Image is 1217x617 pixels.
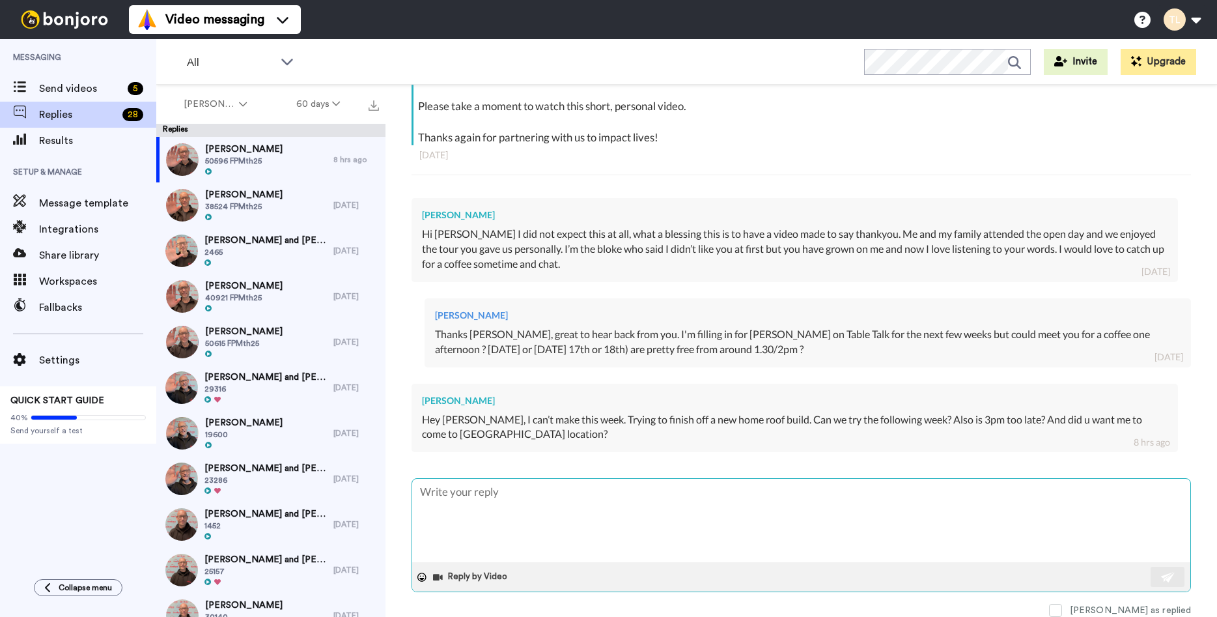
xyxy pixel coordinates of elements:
[205,280,283,293] span: [PERSON_NAME]
[10,425,146,436] span: Send yourself a test
[59,582,112,593] span: Collapse menu
[1121,49,1196,75] button: Upgrade
[165,371,198,404] img: fcb26f74-b81b-4c98-baca-5e6747a3f069-thumb.jpg
[166,326,199,358] img: 8ea457a1-920c-47dd-8437-1f84323572aa-thumb.jpg
[333,382,379,393] div: [DATE]
[432,567,511,587] button: Reply by Video
[333,565,379,575] div: [DATE]
[34,579,122,596] button: Collapse menu
[205,599,283,612] span: [PERSON_NAME]
[156,547,385,593] a: [PERSON_NAME] and [PERSON_NAME]25157[DATE]
[184,98,236,111] span: [PERSON_NAME]
[165,554,198,586] img: 014c5695-5418-4ecc-a43e-9dffb7c47511-thumb.jpg
[187,55,274,70] span: All
[333,337,379,347] div: [DATE]
[204,508,327,521] span: [PERSON_NAME] and [PERSON_NAME]
[165,235,198,267] img: afef39e1-91c1-402c-b32a-8930c1ebfacc-thumb.jpg
[166,417,199,450] img: 640a1cbc-31f4-4891-ba67-83b1976c4b32-thumb.jpg
[365,94,383,114] button: Export all results that match these filters now.
[422,208,1168,222] div: [PERSON_NAME]
[204,475,327,485] span: 23286
[165,508,198,541] img: 67eaaa03-8391-4300-a044-b53d70590310-thumb.jpg
[10,396,104,405] span: QUICK START GUIDE
[156,410,385,456] a: [PERSON_NAME]19600[DATE]
[39,300,156,315] span: Fallbacks
[39,274,156,289] span: Workspaces
[156,319,385,365] a: [PERSON_NAME]50615 FPMth25[DATE]
[156,365,385,410] a: [PERSON_NAME] and [PERSON_NAME]29316[DATE]
[166,280,199,313] img: cad97315-8612-4700-a57c-6ed582392ec9-thumb.jpg
[205,293,283,303] span: 40921 FPMth25
[204,566,327,577] span: 25157
[204,371,327,384] span: [PERSON_NAME] and [PERSON_NAME]
[39,248,156,263] span: Share library
[156,182,385,228] a: [PERSON_NAME]38524 FPMth25[DATE]
[205,143,283,156] span: [PERSON_NAME]
[39,195,156,211] span: Message template
[166,143,199,176] img: 5cf3c04a-a0c8-49ca-a6d0-13430f245b70-thumb.jpg
[128,82,143,95] div: 5
[156,502,385,547] a: [PERSON_NAME] and [PERSON_NAME]1452[DATE]
[39,81,122,96] span: Send videos
[166,189,199,222] img: 00fd8702-70f1-4904-90a2-4de5f43caa2d-thumb.jpg
[165,463,198,495] img: 6fea4af1-0799-4bfc-9325-7444e934ab2b-thumb.jpg
[422,227,1168,272] div: Hi [PERSON_NAME] I did not expect this at all, what a blessing this is to have a video made to sa...
[205,188,283,201] span: [PERSON_NAME]
[333,428,379,438] div: [DATE]
[137,9,158,30] img: vm-color.svg
[156,137,385,182] a: [PERSON_NAME]50596 FPMth258 hrs ago
[39,107,117,122] span: Replies
[435,327,1181,357] div: Thanks [PERSON_NAME], great to hear back from you. I'm filling in for [PERSON_NAME] on Table Talk...
[205,338,283,349] span: 50615 FPMth25
[39,133,156,149] span: Results
[333,519,379,530] div: [DATE]
[122,108,143,121] div: 28
[16,10,113,29] img: bj-logo-header-white.svg
[1070,604,1191,617] div: [PERSON_NAME] as replied
[39,222,156,237] span: Integrations
[205,325,283,338] span: [PERSON_NAME]
[205,156,283,166] span: 50596 FPMth25
[422,394,1168,407] div: [PERSON_NAME]
[1044,49,1108,75] button: Invite
[204,553,327,566] span: [PERSON_NAME] and [PERSON_NAME]
[419,149,1183,162] div: [DATE]
[369,100,379,111] img: export.svg
[422,412,1168,442] div: Hey [PERSON_NAME], I can’t make this week. Trying to finish off a new home roof build. Can we try...
[1154,351,1183,364] div: [DATE]
[156,124,385,137] div: Replies
[10,412,28,423] span: 40%
[333,200,379,210] div: [DATE]
[1141,265,1170,278] div: [DATE]
[159,93,272,116] button: [PERSON_NAME]
[1134,436,1170,449] div: 8 hrs ago
[205,201,283,212] span: 38524 FPMth25
[333,246,379,256] div: [DATE]
[272,93,365,116] button: 60 days
[156,228,385,274] a: [PERSON_NAME] and [PERSON_NAME]2465[DATE]
[204,521,327,531] span: 1452
[205,429,283,440] span: 19600
[418,36,1188,145] div: Hi [PERSON_NAME], Thank you for answering the call to become a Family Partner. Your regular suppo...
[156,274,385,319] a: [PERSON_NAME]40921 FPMth25[DATE]
[333,474,379,484] div: [DATE]
[205,416,283,429] span: [PERSON_NAME]
[156,456,385,502] a: [PERSON_NAME] and [PERSON_NAME]23286[DATE]
[39,352,156,368] span: Settings
[204,247,327,257] span: 2465
[165,10,264,29] span: Video messaging
[204,462,327,475] span: [PERSON_NAME] and [PERSON_NAME]
[204,384,327,394] span: 29316
[333,154,379,165] div: 8 hrs ago
[1161,572,1175,582] img: send-white.svg
[435,309,1181,322] div: [PERSON_NAME]
[204,234,327,247] span: [PERSON_NAME] and [PERSON_NAME]
[333,291,379,302] div: [DATE]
